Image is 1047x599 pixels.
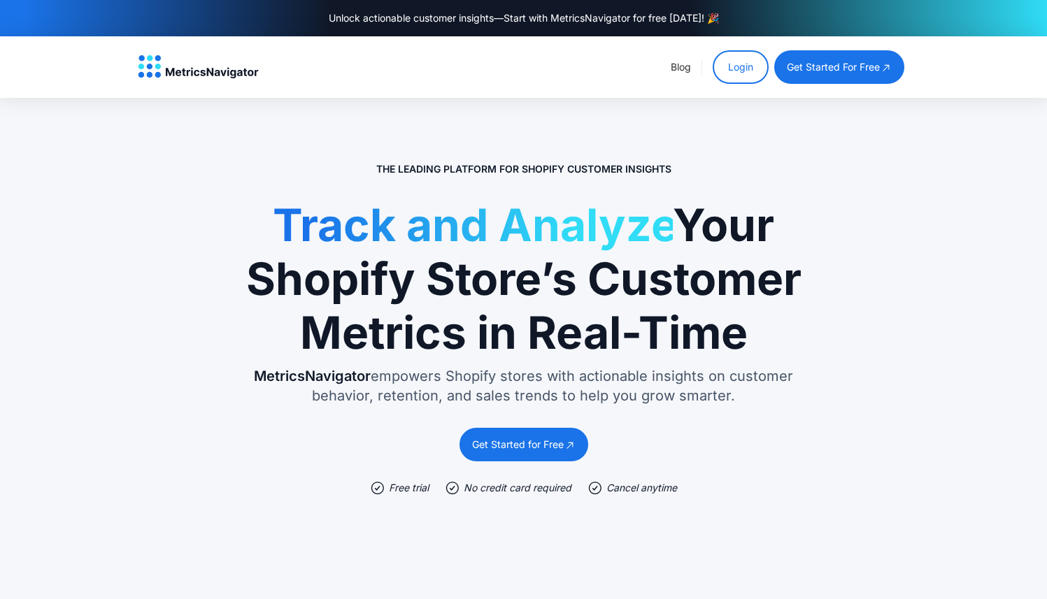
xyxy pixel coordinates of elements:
img: open [564,439,576,451]
img: check [588,481,602,495]
div: Free trial [389,481,429,495]
span: Track and Analyze [273,198,673,252]
img: check [371,481,385,495]
div: No credit card required [464,481,571,495]
img: check [446,481,460,495]
img: MetricsNavigator [138,55,259,79]
div: Get Started for Free [472,438,564,452]
a: Login [713,50,769,84]
p: The Leading Platform for Shopify Customer Insights [376,162,671,176]
div: get started for free [787,60,880,74]
p: empowers Shopify stores with actionable insights on customer behavior, retention, and sales trend... [244,366,804,405]
span: MetricsNavigator [254,368,371,384]
div: Cancel anytime [606,481,677,495]
a: Get Started for Free [460,428,588,461]
h1: Your Shopify Store’s Customer Metrics in Real-Time [244,199,804,359]
a: home [138,55,259,79]
img: open [881,62,892,73]
div: Unlock actionable customer insights—Start with MetricsNavigator for free [DATE]! 🎉 [329,11,719,25]
a: Blog [671,61,691,73]
a: get started for free [774,50,904,84]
